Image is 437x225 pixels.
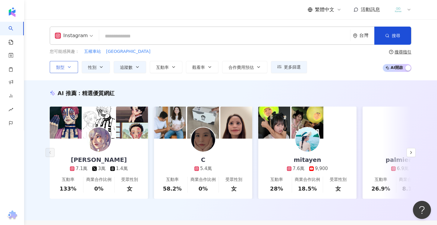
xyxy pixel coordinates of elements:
div: 受眾性別 [225,177,242,183]
div: C [195,156,212,164]
div: 18.5% [298,185,317,192]
span: 五權車站 [84,49,101,55]
span: 觀看率 [192,65,205,70]
div: 58.2% [163,185,181,192]
div: 商業合作比例 [190,177,216,183]
div: 互動率 [62,177,74,183]
div: 28% [270,185,283,192]
img: post-image [50,107,82,139]
img: LOGO%E8%9D%A6%E7%9A%AE2.png [392,4,404,15]
img: post-image [187,107,219,139]
button: 更多篩選 [271,61,307,73]
img: post-image [220,107,252,139]
a: search [8,22,20,45]
img: KOL Avatar [295,127,319,152]
span: 精選優質網紅 [82,90,115,96]
span: 您可能感興趣： [50,49,79,55]
a: [PERSON_NAME]7.1萬3萬1.4萬互動率133%商業合作比例0%受眾性別女 [50,139,148,199]
span: 性別 [88,65,96,70]
div: 7.6萬 [293,166,304,172]
div: 7.1萬 [76,166,87,172]
span: 互動率 [156,65,169,70]
div: 互動率 [166,177,179,183]
div: AI 推薦 ： [58,89,115,97]
div: 搜尋指引 [395,50,411,54]
a: mitayen7.6萬9,900互動率28%商業合作比例18.5%受眾性別女 [258,139,357,199]
img: KOL Avatar [87,127,111,152]
div: 女 [231,185,237,192]
img: post-image [363,107,395,139]
button: 搜尋 [374,27,411,45]
div: 6.9萬 [397,166,409,172]
img: chrome extension [6,211,18,220]
span: 活動訊息 [361,7,380,12]
div: 5.4萬 [200,166,212,172]
div: 互動率 [270,177,283,183]
span: [GEOGRAPHIC_DATA] [106,49,150,55]
button: 互動率 [150,61,182,73]
div: 互動率 [375,177,387,183]
span: 合作費用預估 [228,65,254,70]
img: post-image [83,107,115,139]
button: 觀看率 [186,61,218,73]
div: 受眾性別 [121,177,138,183]
button: [GEOGRAPHIC_DATA] [106,48,151,55]
div: Instagram [55,31,88,40]
img: post-image [396,107,428,139]
img: logo icon [7,7,17,17]
img: post-image [291,107,323,139]
img: KOL Avatar [191,127,215,152]
div: mitayen [288,156,327,164]
span: environment [353,34,357,38]
span: question-circle [389,50,393,54]
span: 追蹤數 [120,65,133,70]
span: 更多篩選 [284,65,301,69]
div: 商業合作比例 [295,177,320,183]
div: 0% [199,185,208,192]
div: 商業合作比例 [86,177,112,183]
button: 類型 [50,61,78,73]
span: rise [8,104,13,117]
span: 類型 [56,65,64,70]
span: 搜尋 [392,33,400,38]
div: 133% [60,185,77,192]
div: 0% [94,185,104,192]
img: post-image [116,107,148,139]
div: 3萬 [98,166,105,172]
a: C5.4萬互動率58.2%商業合作比例0%受眾性別女 [154,139,252,199]
div: 9,900 [315,166,328,172]
div: 受眾性別 [330,177,347,183]
div: 商業合作比例 [399,177,424,183]
div: 女 [127,185,132,192]
div: 8.11% [402,185,421,192]
img: post-image [325,107,357,139]
button: 合作費用預估 [222,61,267,73]
span: 繁體中文 [315,6,334,13]
img: post-image [154,107,186,139]
div: 1.4萬 [116,166,128,172]
button: 五權車站 [84,48,101,55]
button: 追蹤數 [114,61,146,73]
div: 台灣 [359,33,374,38]
button: 性別 [82,61,110,73]
iframe: Help Scout Beacon - Open [413,201,431,219]
div: 26.9% [371,185,390,192]
img: post-image [258,107,290,139]
div: [PERSON_NAME] [65,156,133,164]
img: KOL Avatar [400,127,424,152]
div: 女 [335,185,341,192]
